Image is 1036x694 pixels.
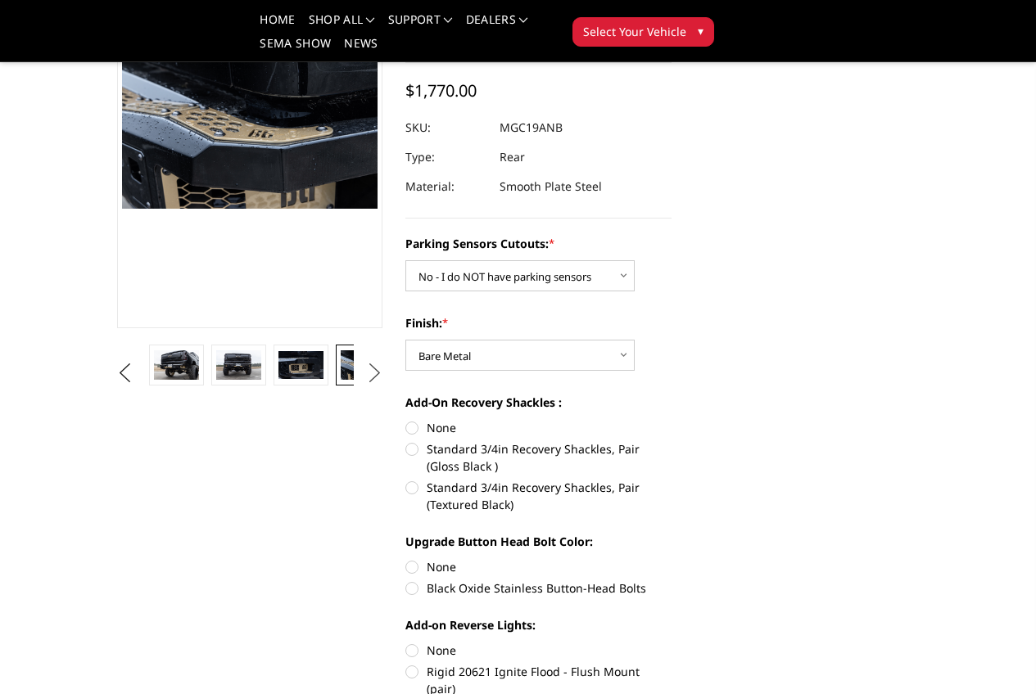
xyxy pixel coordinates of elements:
label: Parking Sensors Cutouts: [405,235,672,252]
label: Black Oxide Stainless Button-Head Bolts [405,579,672,597]
span: ▾ [698,22,703,39]
label: Add-On Recovery Shackles : [405,394,672,411]
img: 2019-2025 Chevrolet/GMC 1500 - Freedom Series - Rear Bumper [341,350,385,380]
dt: Material: [405,172,487,201]
label: Standard 3/4in Recovery Shackles, Pair (Textured Black) [405,479,672,513]
dd: Rear [500,142,525,172]
a: News [344,38,378,61]
dd: Smooth Plate Steel [500,172,602,201]
img: 2019-2025 Chevrolet/GMC 1500 - Freedom Series - Rear Bumper [216,350,260,380]
dd: MGC19ANB [500,113,563,142]
button: Previous [113,361,138,385]
label: None [405,642,672,659]
a: Home [260,14,295,38]
button: Next [362,361,387,385]
label: Upgrade Button Head Bolt Color: [405,533,672,550]
a: SEMA Show [260,38,331,61]
a: Dealers [466,14,528,38]
label: None [405,558,672,575]
label: None [405,419,672,436]
dt: SKU: [405,113,487,142]
label: Standard 3/4in Recovery Shackles, Pair (Gloss Black ) [405,440,672,475]
a: shop all [309,14,375,38]
span: $1,770.00 [405,79,477,101]
label: Add-on Reverse Lights: [405,616,672,633]
img: 2019-2025 Chevrolet/GMC 1500 - Freedom Series - Rear Bumper [154,350,198,380]
a: Support [388,14,453,38]
span: Select Your Vehicle [583,23,686,40]
img: 2019-2025 Chevrolet/GMC 1500 - Freedom Series - Rear Bumper [278,351,323,380]
dt: Type: [405,142,487,172]
label: Finish: [405,314,672,331]
button: Select Your Vehicle [572,17,714,47]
